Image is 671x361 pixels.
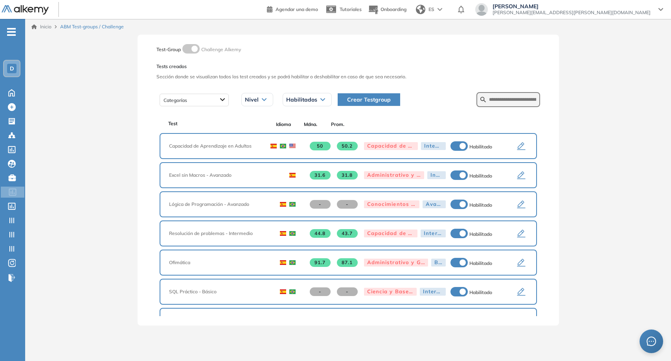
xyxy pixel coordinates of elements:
div: Conocimientos fundacionales [364,200,419,208]
span: Habilitado [469,289,492,295]
div: Administrativo y Gestión, Contable o Financiero [364,259,428,267]
img: ESP [270,144,277,148]
span: 31.8 [337,171,358,180]
img: BRA [289,260,296,265]
span: Habilitado [469,144,492,150]
img: ESP [280,231,286,236]
img: BRA [289,289,296,294]
span: Idioma [270,121,297,128]
span: Test-Group [156,46,181,52]
img: ESP [289,173,296,178]
div: Avanzado [423,200,446,208]
img: ESP [280,289,286,294]
div: Ciencia y Bases de Datos [364,288,417,296]
span: Crear Testgroup [347,95,391,104]
div: Administrativo y Gestión, Contable o Financiero [364,171,425,179]
span: Tests creados [156,63,540,70]
span: Sección donde se visualizan todos los test creados y se podrá habilitar o deshabilitar en caso de... [156,73,540,80]
span: D [10,65,14,72]
span: - [337,200,358,209]
img: ESP [280,260,286,265]
img: USA [289,144,296,148]
img: Logo [2,5,49,15]
span: Habilitado [469,202,492,208]
span: - [310,287,331,296]
span: 87.1 [337,258,358,267]
span: 91.7 [310,258,331,267]
span: 50 [310,142,331,150]
span: Nivel [245,96,259,103]
img: BRA [289,231,296,236]
span: 31.6 [310,171,331,180]
span: [PERSON_NAME] [493,3,651,9]
div: Básico [431,259,446,267]
button: Onboarding [368,1,406,18]
span: Mdna. [297,121,324,128]
div: Integrador [421,142,446,150]
div: Capacidad de Pensamiento [364,230,418,237]
span: Prom. [324,121,351,128]
span: - [310,200,331,209]
span: Habilitados [286,96,317,103]
img: BRA [289,202,296,207]
span: Resolución de problemas - Intermedio [169,230,269,237]
button: Crear Testgroup [338,93,400,106]
img: world [416,5,425,14]
span: [PERSON_NAME][EMAIL_ADDRESS][PERSON_NAME][DOMAIN_NAME] [493,9,651,16]
span: ES [428,6,434,13]
div: Intermedio [420,288,446,296]
span: 43.7 [337,229,358,238]
span: Excel sin Macros - Avanzado [169,172,278,179]
span: Habilitado [469,173,492,179]
img: BRA [280,144,286,148]
span: Habilitado [469,231,492,237]
span: ABM Test-groups / Challenge [60,23,124,30]
span: 44.8 [310,229,331,238]
div: Integrador [427,171,445,179]
a: Inicio [31,23,51,30]
a: Agendar una demo [267,4,318,13]
div: Intermedio [421,230,445,237]
span: Capacidad de Aprendizaje en Adultos [169,143,259,150]
span: Test [168,120,178,127]
i: - [7,31,16,33]
span: 50.2 [337,142,358,150]
span: Lógica de Programación - Avanzado [169,201,269,208]
span: - [337,287,358,296]
div: Capacidad de Pensamiento [364,142,418,150]
span: Agendar una demo [276,6,318,12]
span: SQL Práctico - Básico [169,288,269,295]
span: Challenge Alkemy [201,46,241,52]
span: Habilitado [469,260,492,266]
img: ESP [280,202,286,207]
img: arrow [438,8,442,11]
span: Ofimática [169,259,269,266]
span: Onboarding [381,6,406,12]
span: Tutoriales [340,6,362,12]
span: message [646,336,656,346]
